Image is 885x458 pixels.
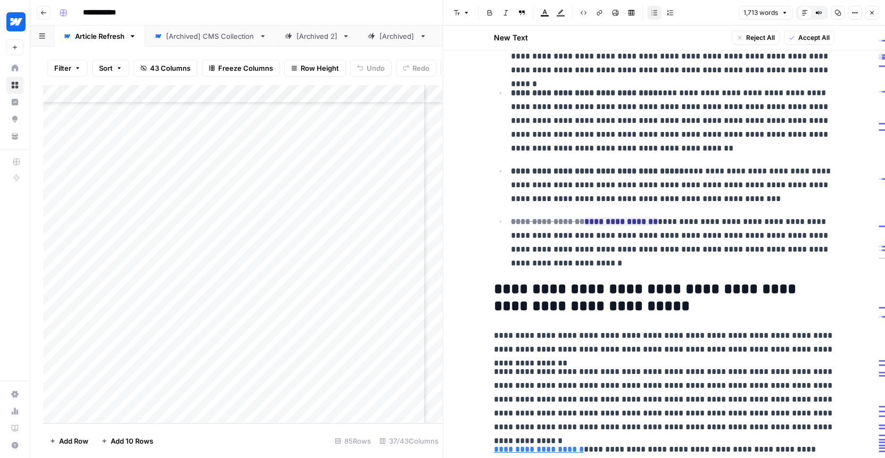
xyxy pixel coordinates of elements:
[746,33,775,43] span: Reject All
[396,60,436,77] button: Redo
[166,31,255,41] div: [Archived] CMS Collection
[359,26,436,47] a: [Archived]
[494,32,528,43] h2: New Text
[47,60,88,77] button: Filter
[739,6,792,20] button: 1,713 words
[6,111,23,128] a: Opportunities
[75,31,125,41] div: Article Refresh
[732,31,780,45] button: Reject All
[6,420,23,437] a: Learning Hub
[145,26,276,47] a: [Archived] CMS Collection
[798,33,830,43] span: Accept All
[367,63,385,73] span: Undo
[6,12,26,31] img: Webflow Logo
[6,60,23,77] a: Home
[296,31,338,41] div: [Archived 2]
[6,94,23,111] a: Insights
[111,436,153,446] span: Add 10 Rows
[6,77,23,94] a: Browse
[202,60,280,77] button: Freeze Columns
[330,432,375,449] div: 85 Rows
[54,63,71,73] span: Filter
[92,60,129,77] button: Sort
[150,63,191,73] span: 43 Columns
[6,9,23,35] button: Workspace: Webflow
[301,63,339,73] span: Row Height
[134,60,197,77] button: 43 Columns
[59,436,88,446] span: Add Row
[95,432,160,449] button: Add 10 Rows
[412,63,429,73] span: Redo
[6,403,23,420] a: Usage
[43,432,95,449] button: Add Row
[379,31,415,41] div: [Archived]
[276,26,359,47] a: [Archived 2]
[743,8,778,18] span: 1,713 words
[375,432,443,449] div: 37/43 Columns
[284,60,346,77] button: Row Height
[99,63,113,73] span: Sort
[6,128,23,145] a: Your Data
[218,63,273,73] span: Freeze Columns
[784,31,834,45] button: Accept All
[54,26,145,47] a: Article Refresh
[6,386,23,403] a: Settings
[6,437,23,454] button: Help + Support
[350,60,392,77] button: Undo
[436,26,519,47] a: [Archived 3]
